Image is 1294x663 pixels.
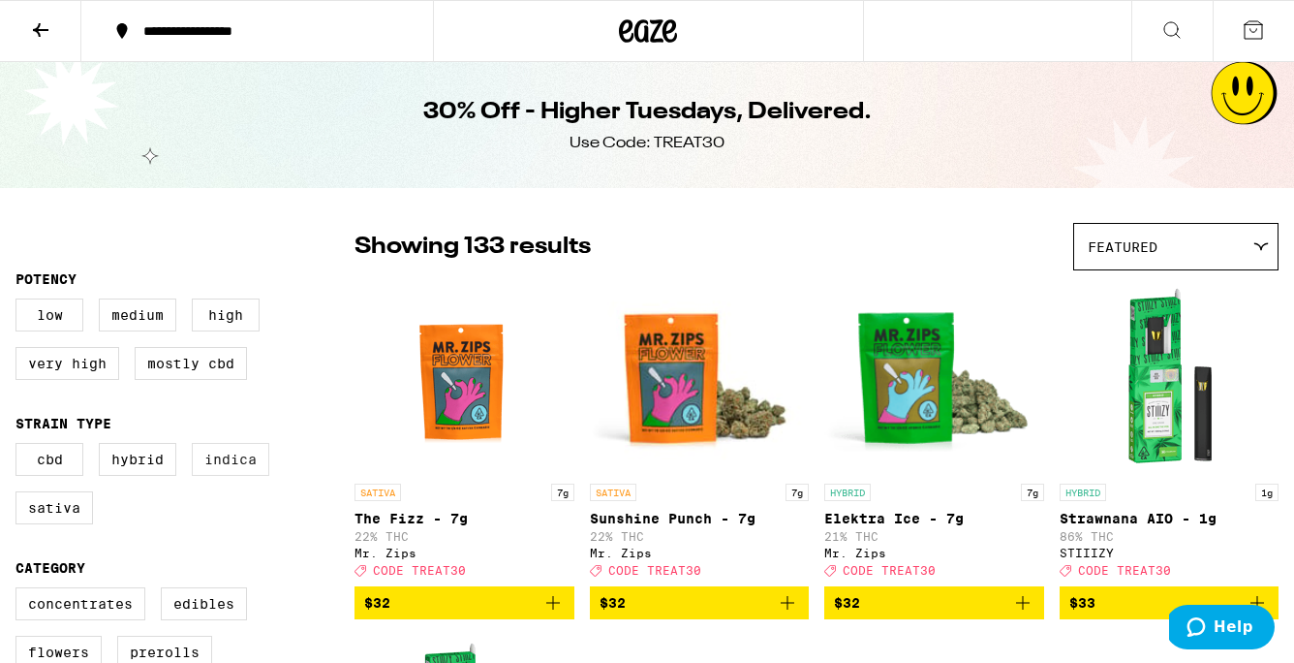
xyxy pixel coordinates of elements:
[1072,280,1266,474] img: STIIIZY - Strawnana AIO - 1g
[367,280,561,474] img: Mr. Zips - The Fizz - 7g
[354,280,574,586] a: Open page for The Fizz - 7g from Mr. Zips
[354,511,574,526] p: The Fizz - 7g
[834,595,860,611] span: $32
[15,491,93,524] label: Sativa
[15,416,111,431] legend: Strain Type
[1255,484,1279,501] p: 1g
[824,547,1044,559] div: Mr. Zips
[135,347,247,380] label: Mostly CBD
[1169,605,1275,653] iframe: Opens a widget where you can find more information
[1060,484,1106,501] p: HYBRID
[15,443,83,476] label: CBD
[824,280,1044,474] img: Mr. Zips - Elektra Ice - 7g
[824,484,871,501] p: HYBRID
[1088,239,1157,255] span: Featured
[843,564,936,577] span: CODE TREAT30
[423,96,872,129] h1: 30% Off - Higher Tuesdays, Delivered.
[1060,586,1279,619] button: Add to bag
[590,586,810,619] button: Add to bag
[354,547,574,559] div: Mr. Zips
[354,484,401,501] p: SATIVA
[15,560,85,576] legend: Category
[15,271,77,287] legend: Potency
[192,299,260,331] label: High
[824,586,1044,619] button: Add to bag
[1060,530,1279,543] p: 86% THC
[608,564,701,577] span: CODE TREAT30
[590,280,810,474] img: Mr. Zips - Sunshine Punch - 7g
[1021,484,1044,501] p: 7g
[373,564,466,577] span: CODE TREAT30
[824,280,1044,586] a: Open page for Elektra Ice - 7g from Mr. Zips
[364,595,390,611] span: $32
[786,484,809,501] p: 7g
[590,511,810,526] p: Sunshine Punch - 7g
[15,299,83,331] label: Low
[1060,280,1279,586] a: Open page for Strawnana AIO - 1g from STIIIZY
[590,280,810,586] a: Open page for Sunshine Punch - 7g from Mr. Zips
[192,443,269,476] label: Indica
[354,586,574,619] button: Add to bag
[551,484,574,501] p: 7g
[99,299,176,331] label: Medium
[1060,511,1279,526] p: Strawnana AIO - 1g
[99,443,176,476] label: Hybrid
[354,231,591,264] p: Showing 133 results
[590,547,810,559] div: Mr. Zips
[354,530,574,543] p: 22% THC
[824,530,1044,543] p: 21% THC
[570,133,724,154] div: Use Code: TREAT30
[600,595,626,611] span: $32
[590,484,636,501] p: SATIVA
[1069,595,1095,611] span: $33
[15,347,119,380] label: Very High
[15,587,145,620] label: Concentrates
[1060,547,1279,559] div: STIIIZY
[161,587,247,620] label: Edibles
[824,511,1044,526] p: Elektra Ice - 7g
[1078,564,1171,577] span: CODE TREAT30
[590,530,810,543] p: 22% THC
